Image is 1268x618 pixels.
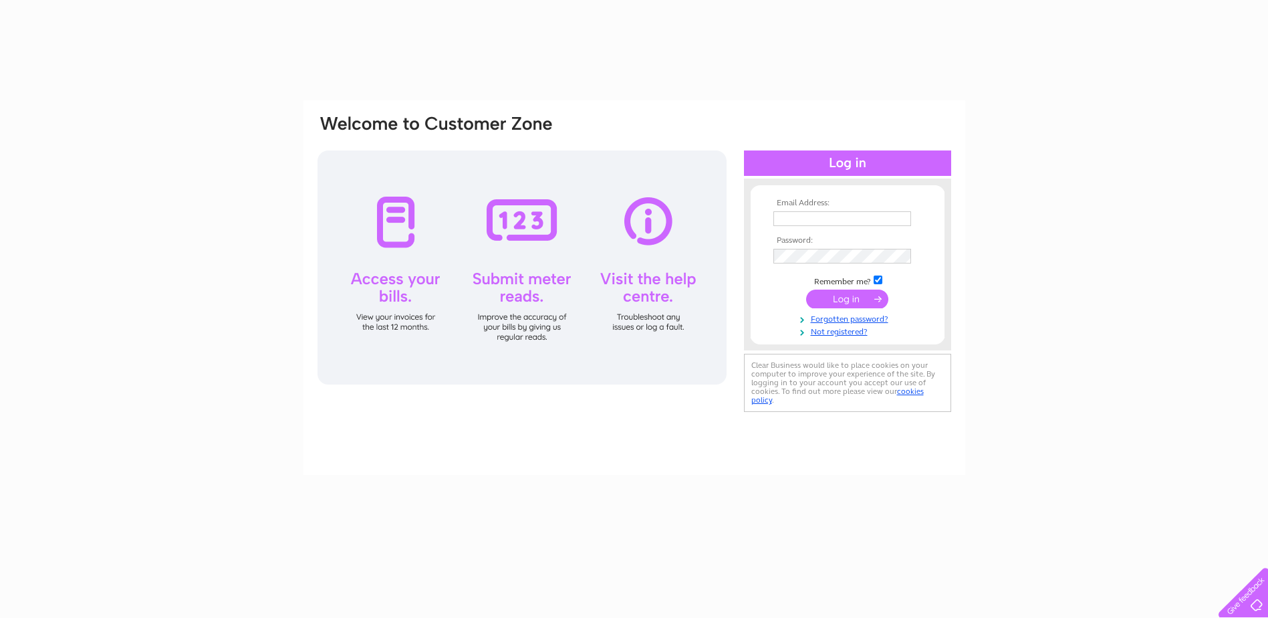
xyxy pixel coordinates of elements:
[773,324,925,337] a: Not registered?
[773,312,925,324] a: Forgotten password?
[770,274,925,287] td: Remember me?
[744,354,951,412] div: Clear Business would like to place cookies on your computer to improve your experience of the sit...
[770,199,925,208] th: Email Address:
[751,387,924,405] a: cookies policy
[770,236,925,245] th: Password:
[806,290,888,308] input: Submit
